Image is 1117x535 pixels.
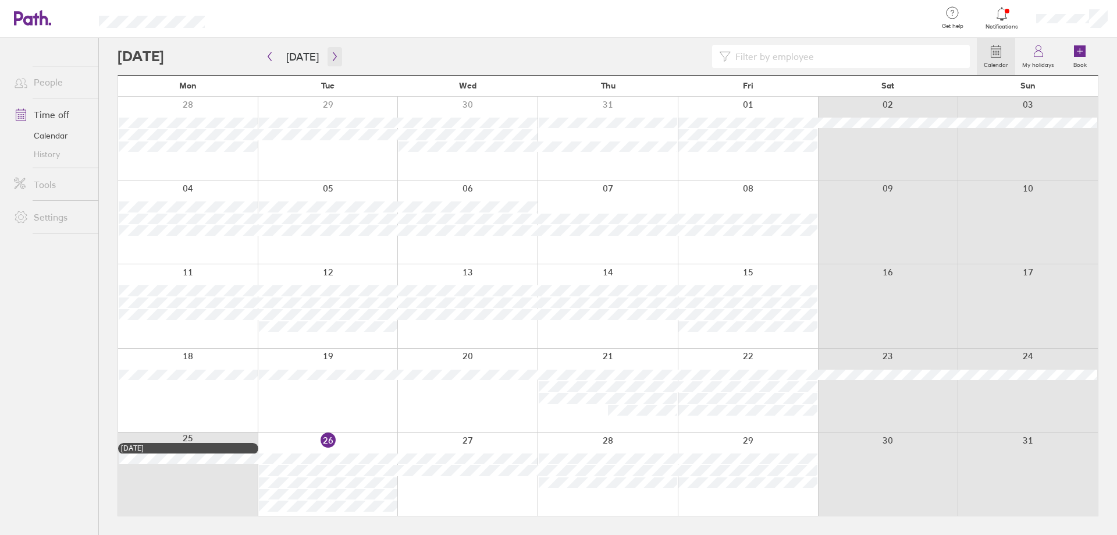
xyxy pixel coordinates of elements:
[459,81,476,90] span: Wed
[743,81,753,90] span: Fri
[179,81,197,90] span: Mon
[731,45,963,68] input: Filter by employee
[983,23,1021,30] span: Notifications
[983,6,1021,30] a: Notifications
[1015,38,1061,75] a: My holidays
[5,126,98,145] a: Calendar
[601,81,616,90] span: Thu
[934,23,972,30] span: Get help
[881,81,894,90] span: Sat
[1061,38,1098,75] a: Book
[5,70,98,94] a: People
[5,103,98,126] a: Time off
[121,444,255,452] div: [DATE]
[1015,58,1061,69] label: My holidays
[5,145,98,164] a: History
[977,38,1015,75] a: Calendar
[5,206,98,229] a: Settings
[277,47,328,66] button: [DATE]
[977,58,1015,69] label: Calendar
[5,173,98,196] a: Tools
[1066,58,1094,69] label: Book
[321,81,335,90] span: Tue
[1020,81,1036,90] span: Sun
